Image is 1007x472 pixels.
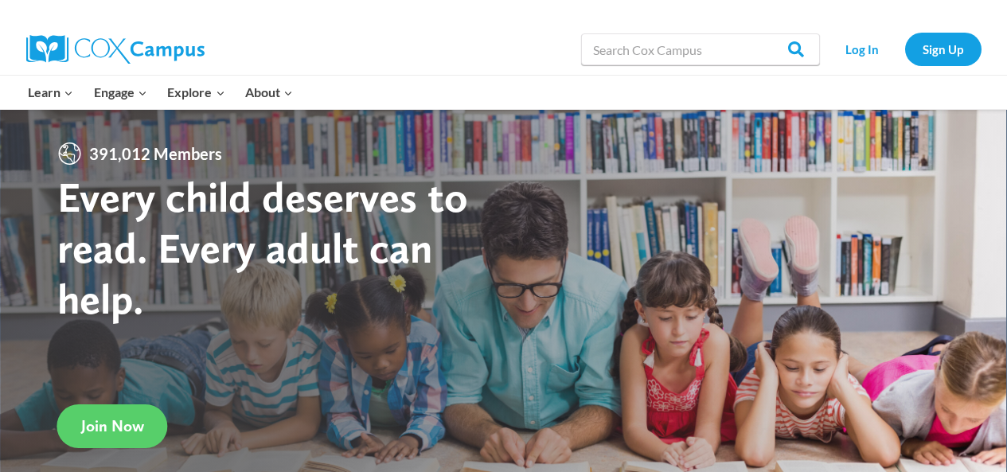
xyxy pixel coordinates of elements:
[18,76,303,109] nav: Primary Navigation
[581,33,820,65] input: Search Cox Campus
[828,33,897,65] a: Log In
[57,404,168,448] a: Join Now
[905,33,982,65] a: Sign Up
[167,82,224,103] span: Explore
[94,82,147,103] span: Engage
[26,35,205,64] img: Cox Campus
[828,33,982,65] nav: Secondary Navigation
[57,171,468,323] strong: Every child deserves to read. Every adult can help.
[81,416,144,435] span: Join Now
[245,82,293,103] span: About
[83,141,228,166] span: 391,012 Members
[28,82,73,103] span: Learn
